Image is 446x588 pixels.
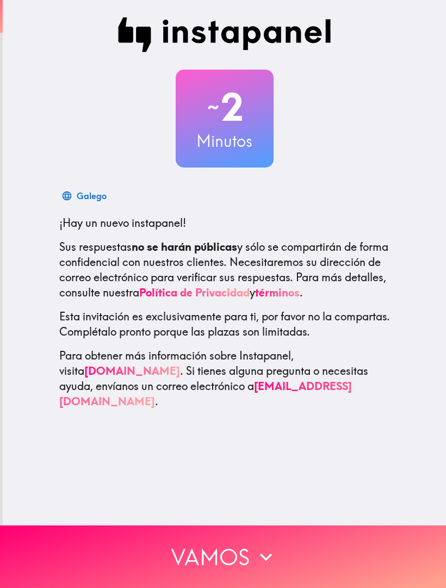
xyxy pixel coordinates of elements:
[118,17,331,52] img: Instapanel
[59,239,390,300] p: Sus respuestas y sólo se compartirán de forma confidencial con nuestros clientes. Necesitaremos s...
[59,309,390,339] p: Esta invitación es exclusivamente para ti, por favor no la compartas. Complétalo pronto porque la...
[255,286,300,299] a: términos
[176,85,274,129] h2: 2
[206,91,221,123] span: ~
[139,286,250,299] a: Política de Privacidad
[132,240,237,253] b: no se harán públicas
[59,348,390,409] p: Para obtener más información sobre Instapanel, visita . Si tienes alguna pregunta o necesitas ayu...
[59,379,352,408] a: [EMAIL_ADDRESS][DOMAIN_NAME]
[77,188,107,203] div: Galego
[59,185,111,207] button: Galego
[59,216,186,230] span: ¡Hay un nuevo instapanel!
[84,364,180,377] a: [DOMAIN_NAME]
[176,129,274,152] h3: Minutos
